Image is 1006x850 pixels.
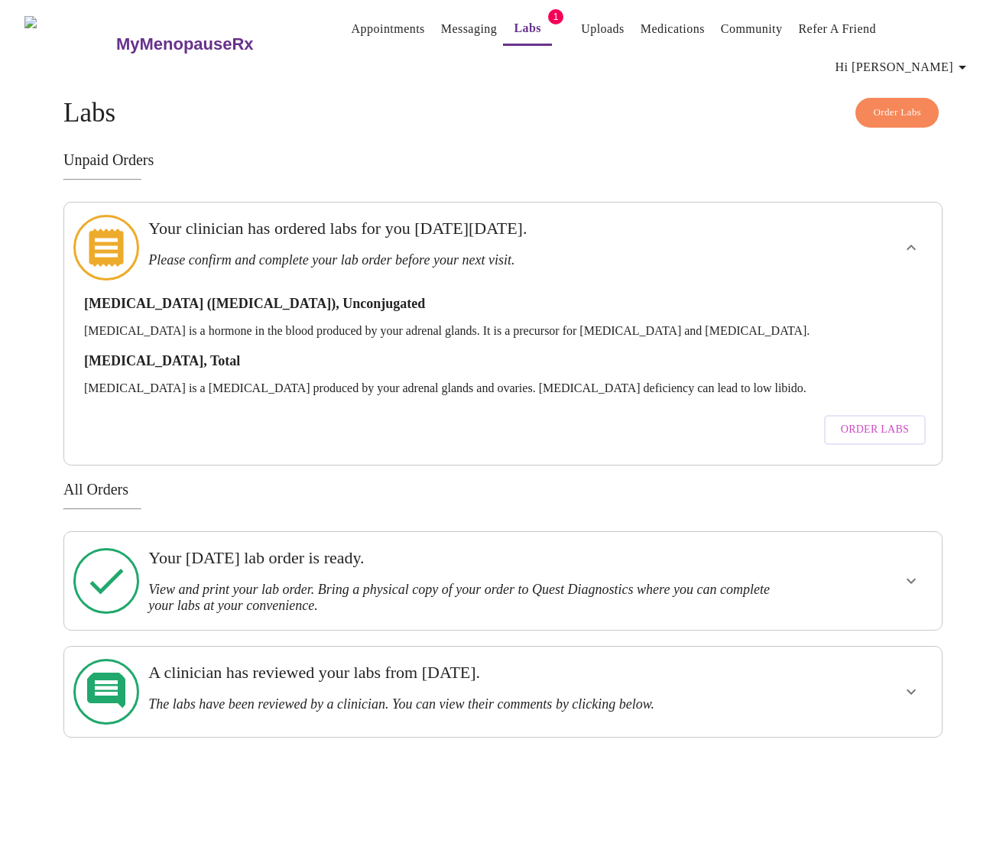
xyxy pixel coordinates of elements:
[148,582,773,614] h3: View and print your lab order. Bring a physical copy of your order to Quest Diagnostics where you...
[829,52,978,83] button: Hi [PERSON_NAME]
[836,57,972,78] span: Hi [PERSON_NAME]
[873,104,921,122] span: Order Labs
[114,18,314,71] a: MyMenopauseRx
[721,18,783,40] a: Community
[715,14,789,44] button: Community
[798,18,876,40] a: Refer a Friend
[116,34,254,54] h3: MyMenopauseRx
[792,14,882,44] button: Refer a Friend
[148,663,773,683] h3: A clinician has reviewed your labs from [DATE].
[24,16,114,73] img: MyMenopauseRx Logo
[575,14,631,44] button: Uploads
[641,18,705,40] a: Medications
[63,98,943,128] h4: Labs
[148,548,773,568] h3: Your [DATE] lab order is ready.
[84,324,922,338] p: [MEDICAL_DATA] is a hormone in the blood produced by your adrenal glands. It is a precursor for [...
[548,9,563,24] span: 1
[352,18,425,40] a: Appointments
[84,381,922,395] p: [MEDICAL_DATA] is a [MEDICAL_DATA] produced by your adrenal glands and ovaries. [MEDICAL_DATA] de...
[820,407,930,453] a: Order Labs
[84,296,922,312] h3: [MEDICAL_DATA] ([MEDICAL_DATA]), Unconjugated
[634,14,711,44] button: Medications
[148,219,773,238] h3: Your clinician has ordered labs for you [DATE][DATE].
[824,415,926,445] button: Order Labs
[893,229,930,266] button: show more
[148,252,773,268] h3: Please confirm and complete your lab order before your next visit.
[581,18,625,40] a: Uploads
[514,18,541,39] a: Labs
[503,13,552,46] button: Labs
[841,420,909,440] span: Order Labs
[435,14,503,44] button: Messaging
[148,696,773,712] h3: The labs have been reviewed by a clinician. You can view their comments by clicking below.
[63,151,943,169] h3: Unpaid Orders
[893,563,930,599] button: show more
[346,14,431,44] button: Appointments
[855,98,939,128] button: Order Labs
[441,18,497,40] a: Messaging
[63,481,943,498] h3: All Orders
[893,673,930,710] button: show more
[84,353,922,369] h3: [MEDICAL_DATA], Total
